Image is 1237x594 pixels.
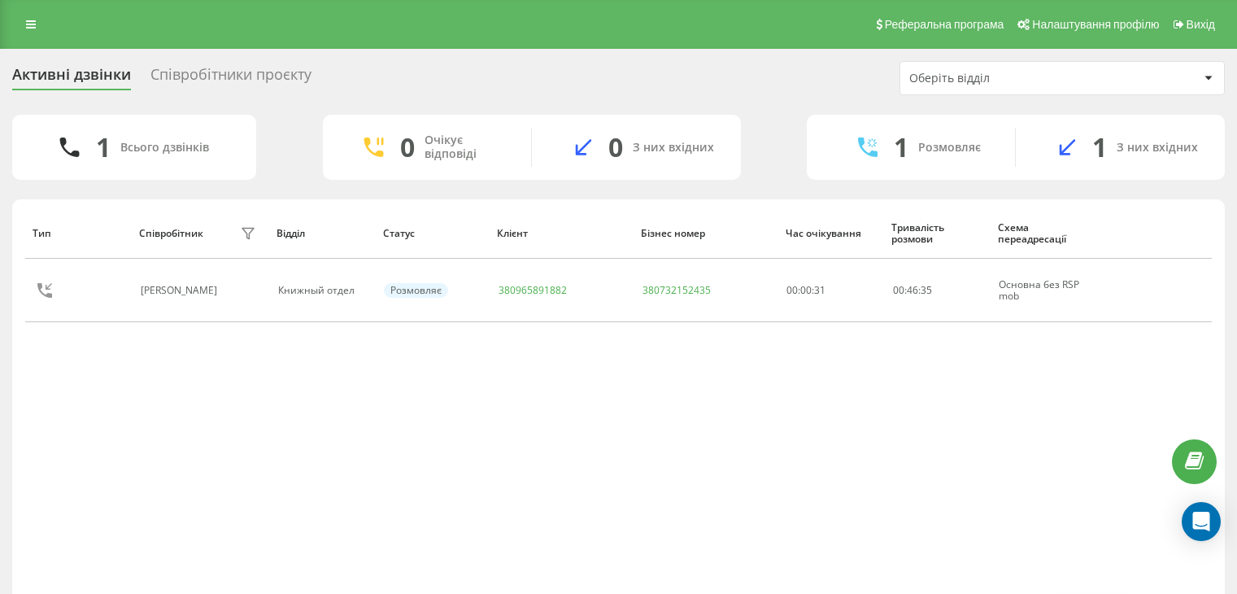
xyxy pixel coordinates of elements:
div: Тип [33,228,124,239]
div: 1 [1092,132,1107,163]
div: Книжный отдел [278,285,367,296]
div: Всього дзвінків [120,141,209,155]
span: Налаштування профілю [1032,18,1159,31]
div: Схема переадресації [998,222,1098,246]
div: Оберіть відділ [909,72,1104,85]
div: З них вхідних [1117,141,1198,155]
a: 380965891882 [499,283,567,297]
div: Співробітник [139,228,203,239]
div: [PERSON_NAME] [141,285,221,296]
span: Реферальна програма [885,18,1004,31]
div: Основна без RSP mob [999,279,1096,303]
div: 00:00:31 [786,285,875,296]
div: Розмовляє [384,283,448,298]
div: 1 [894,132,908,163]
div: 0 [608,132,623,163]
div: Очікує відповіді [425,133,507,161]
div: 1 [96,132,111,163]
div: Бізнес номер [641,228,769,239]
div: : : [893,285,932,296]
a: 380732152435 [642,283,711,297]
span: Вихід [1187,18,1215,31]
div: Тривалість розмови [891,222,982,246]
div: Активні дзвінки [12,66,131,91]
div: Open Intercom Messenger [1182,502,1221,541]
div: З них вхідних [633,141,714,155]
span: 00 [893,283,904,297]
div: Співробітники проєкту [150,66,311,91]
div: Розмовляє [918,141,981,155]
div: Відділ [277,228,368,239]
span: 35 [921,283,932,297]
div: 0 [400,132,415,163]
div: Статус [383,228,481,239]
div: Час очікування [786,228,877,239]
span: 46 [907,283,918,297]
div: Клієнт [497,228,625,239]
